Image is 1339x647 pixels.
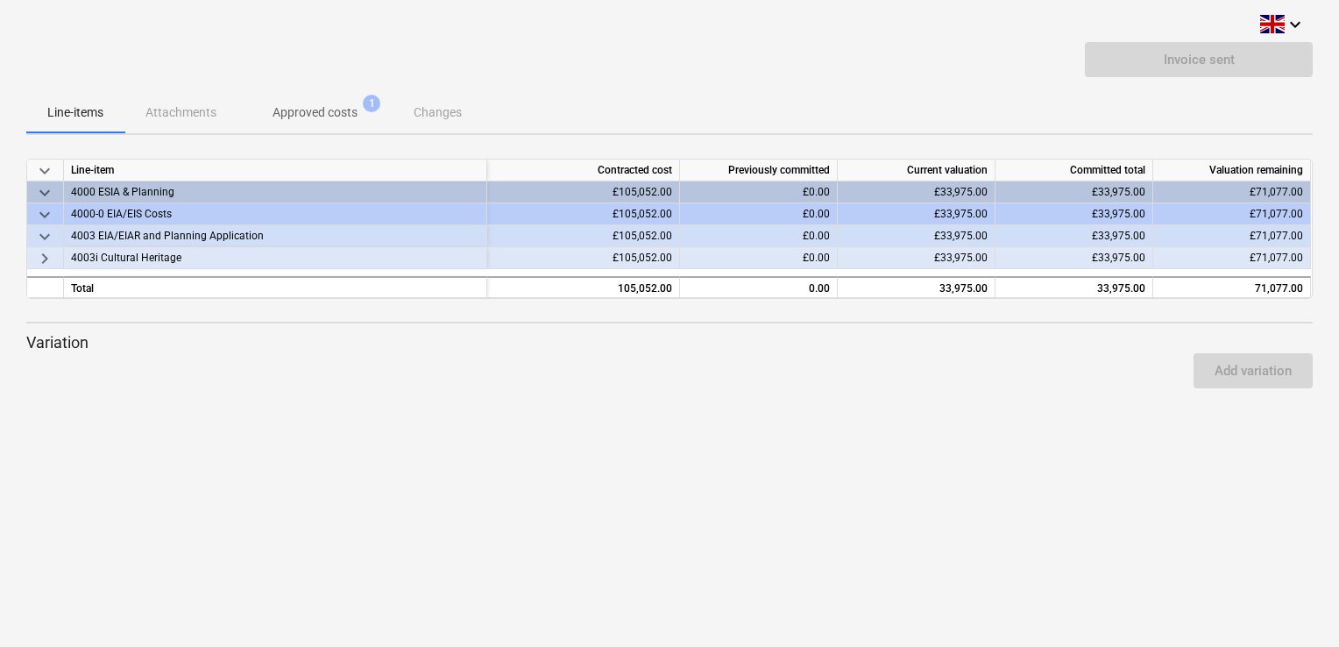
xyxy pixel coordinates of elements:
[71,225,479,247] div: 4003 EIA/EIAR and Planning Application
[494,278,672,300] div: 105,052.00
[273,103,358,122] p: Approved costs
[34,160,55,181] span: keyboard_arrow_down
[71,203,479,225] div: 4000-0 EIA/EIS Costs
[1285,14,1306,35] i: keyboard_arrow_down
[995,225,1153,247] div: £33,975.00
[680,247,838,269] div: £0.00
[838,247,995,269] div: £33,975.00
[1153,181,1311,203] div: £71,077.00
[64,160,487,181] div: Line-item
[838,181,995,203] div: £33,975.00
[34,182,55,203] span: keyboard_arrow_down
[838,203,995,225] div: £33,975.00
[687,278,830,300] div: 0.00
[1153,247,1311,269] div: £71,077.00
[680,160,838,181] div: Previously committed
[34,248,55,269] span: keyboard_arrow_right
[1153,160,1311,181] div: Valuation remaining
[995,181,1153,203] div: £33,975.00
[47,103,103,122] p: Line-items
[995,247,1153,269] div: £33,975.00
[838,160,995,181] div: Current valuation
[838,225,995,247] div: £33,975.00
[1153,203,1311,225] div: £71,077.00
[64,276,487,298] div: Total
[71,181,479,203] div: 4000 ESIA & Planning
[995,160,1153,181] div: Committed total
[680,203,838,225] div: £0.00
[995,276,1153,298] div: 33,975.00
[680,225,838,247] div: £0.00
[487,203,680,225] div: £105,052.00
[680,181,838,203] div: £0.00
[1153,225,1311,247] div: £71,077.00
[26,332,1313,353] p: Variation
[487,181,680,203] div: £105,052.00
[363,95,380,112] span: 1
[34,204,55,225] span: keyboard_arrow_down
[71,247,479,269] div: 4003i Cultural Heritage
[995,203,1153,225] div: £33,975.00
[487,225,680,247] div: £105,052.00
[845,278,988,300] div: 33,975.00
[487,160,680,181] div: Contracted cost
[1160,278,1303,300] div: 71,077.00
[34,226,55,247] span: keyboard_arrow_down
[487,247,680,269] div: £105,052.00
